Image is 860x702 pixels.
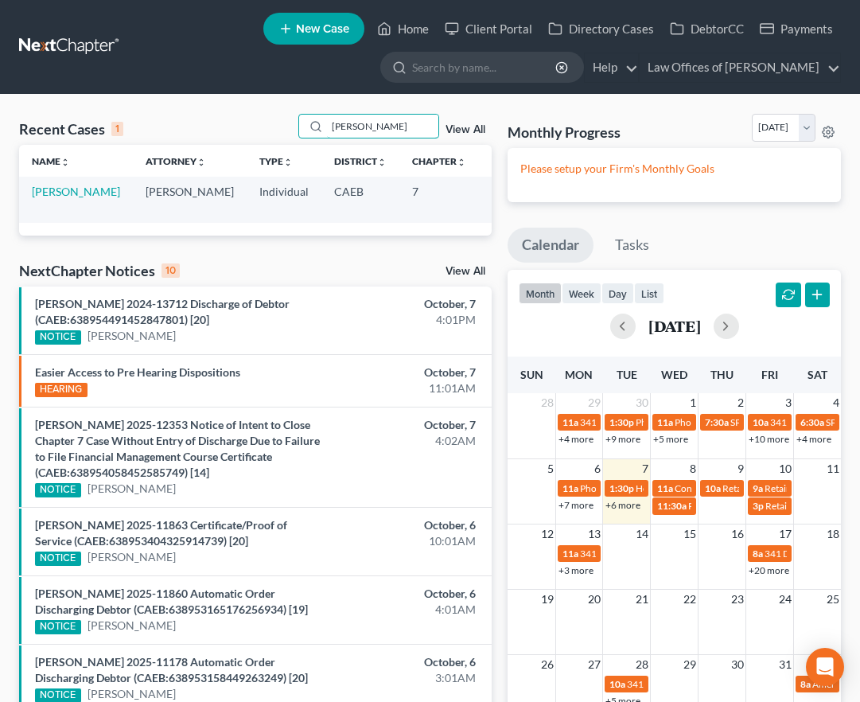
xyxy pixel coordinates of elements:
div: 4:01AM [340,602,476,618]
a: +10 more [749,433,789,445]
span: 5 [546,459,555,478]
span: 14 [634,525,650,544]
span: Sun [520,368,543,381]
a: Payments [752,14,841,43]
a: +20 more [749,564,789,576]
a: [PERSON_NAME] 2025-11863 Certificate/Proof of Service (CAEB:638953404325914739) [20] [35,518,287,548]
span: 26 [539,655,555,674]
span: New Case [296,23,349,35]
span: 4 [831,393,841,412]
a: +4 more [796,433,831,445]
a: [PERSON_NAME] [88,549,176,565]
button: day [601,283,634,304]
span: 12 [539,525,555,544]
a: Home [369,14,437,43]
div: 4:02AM [340,433,476,449]
a: [PERSON_NAME] [32,185,120,198]
a: Help [585,53,638,82]
span: 17 [777,525,793,544]
span: 9 [736,459,745,478]
span: 21 [634,590,650,609]
button: list [634,283,664,304]
span: 10a [609,678,625,690]
i: unfold_more [283,158,293,167]
span: 19 [539,590,555,609]
span: 8a [800,678,811,690]
span: 8 [688,459,698,478]
span: 23 [730,590,745,609]
span: 11a [562,482,578,494]
span: Tue [617,368,637,381]
span: 10 [777,459,793,478]
div: Open Intercom Messenger [806,648,844,686]
span: Phone Consultation for [PERSON_NAME] [580,482,753,494]
a: [PERSON_NAME] [88,328,176,344]
div: 10:01AM [340,533,476,549]
div: Recent Cases [19,119,123,138]
span: 20 [586,590,602,609]
span: 29 [682,655,698,674]
span: 11:30a [657,500,687,512]
a: View All [446,266,485,277]
span: 3p [753,500,764,512]
a: Attorneyunfold_more [146,155,206,167]
input: Search by name... [412,53,558,82]
div: NOTICE [35,620,81,634]
a: +6 more [605,499,640,511]
span: 30 [634,393,650,412]
span: 22 [682,590,698,609]
span: 7:30a [705,416,729,428]
span: 11a [562,416,578,428]
div: October, 7 [340,417,476,433]
span: 27 [586,655,602,674]
a: Districtunfold_more [334,155,387,167]
td: CAEB [321,177,399,222]
span: Thu [710,368,734,381]
a: Tasks [601,228,663,263]
h3: Monthly Progress [508,123,621,142]
span: Fri [761,368,778,381]
span: 7 [640,459,650,478]
button: week [562,283,601,304]
div: 3:01AM [340,670,476,686]
a: [PERSON_NAME] [88,618,176,634]
a: [PERSON_NAME] 2025-12353 Notice of Intent to Close Chapter 7 Case Without Entry of Discharge Due ... [35,418,320,479]
a: [PERSON_NAME] 2024-13712 Discharge of Debtor (CAEB:638954491452847801) [20] [35,297,290,326]
td: [PERSON_NAME] [133,177,247,222]
i: unfold_more [457,158,466,167]
div: NextChapter Notices [19,261,180,280]
div: October, 7 [340,296,476,312]
span: 24 [777,590,793,609]
p: Please setup your Firm's Monthly Goals [520,161,828,177]
a: +7 more [558,499,593,511]
a: +3 more [558,564,593,576]
a: +9 more [605,433,640,445]
span: 8a [753,548,763,560]
h2: [DATE] [648,318,701,334]
span: 1:30p [609,416,634,428]
input: Search by name... [327,115,438,138]
span: 1:30p [609,482,634,494]
a: Chapterunfold_more [412,155,466,167]
span: 11a [657,416,673,428]
a: Nameunfold_more [32,155,70,167]
div: 11:01AM [340,380,476,396]
span: 13 [586,525,602,544]
span: 28 [539,393,555,412]
div: 10 [161,263,180,278]
span: 341 Prep for [PERSON_NAME] [580,416,709,428]
a: Law Offices of [PERSON_NAME] [640,53,840,82]
span: Sat [807,368,827,381]
span: 1 [688,393,698,412]
span: 341 Meeting for [PERSON_NAME] & [PERSON_NAME] [627,678,854,690]
span: 2 [736,393,745,412]
td: 7 [399,177,479,222]
td: 2025-10104 [479,177,555,222]
span: 11 [825,459,841,478]
span: 6:30a [800,416,824,428]
a: Easier Access to Pre Hearing Dispositions [35,365,240,379]
span: 25 [825,590,841,609]
span: 16 [730,525,745,544]
a: [PERSON_NAME] 2025-11860 Automatic Order Discharging Debtor (CAEB:638953165176256934) [19] [35,587,308,616]
div: NOTICE [35,483,81,497]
